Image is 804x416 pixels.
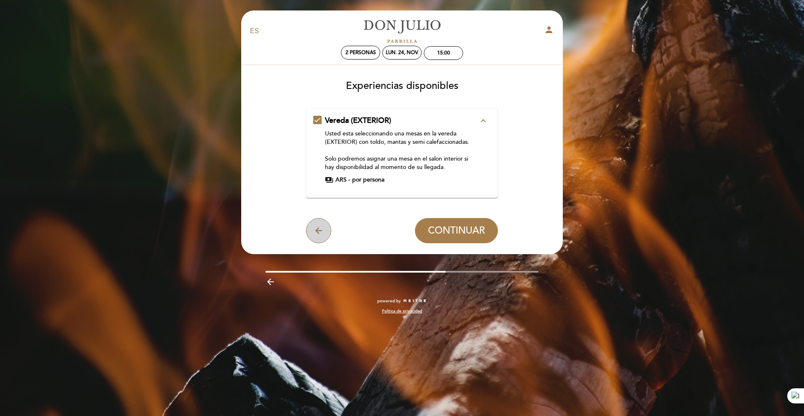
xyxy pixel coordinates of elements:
[325,130,479,172] div: Usted esta seleccionando una mesas en la vereda (EXTERIOR) con toldo, mantas y semi calefaccionad...
[314,226,324,236] i: arrow_back
[437,50,450,56] div: 15:00
[306,218,331,243] button: arrow_back
[382,308,422,314] a: Política de privacidad
[350,20,454,43] a: [PERSON_NAME]
[325,116,391,125] span: Vereda (EXTERIOR)
[478,116,488,126] i: expand_less
[377,298,401,304] span: powered by
[415,218,498,243] button: CONTINUAR
[544,25,554,38] button: person
[377,298,427,304] a: powered by
[386,49,419,56] div: lun. 24, nov.
[352,176,384,184] span: por persona
[346,80,459,92] span: Experiencias disponibles
[544,25,554,35] i: person
[403,299,427,303] img: MEITRE
[476,115,491,126] button: expand_less
[345,49,376,56] span: 2 personas
[428,225,485,237] span: CONTINUAR
[325,176,333,184] span: payments
[313,115,491,184] md-checkbox: Vereda (EXTERIOR) expand_less Usted esta seleccionando una mesas en la vereda (EXTERIOR) con told...
[265,277,276,287] i: arrow_backward
[335,176,350,184] span: ARS -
